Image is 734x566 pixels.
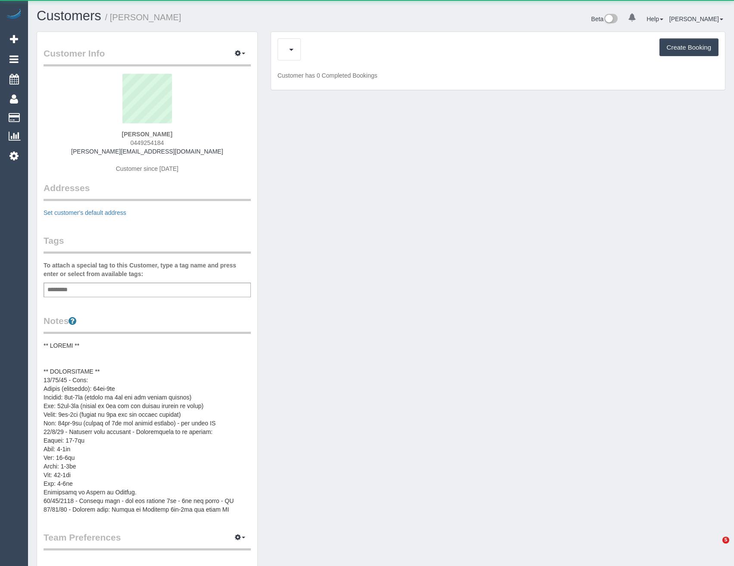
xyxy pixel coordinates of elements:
[44,531,251,550] legend: Team Preferences
[130,139,164,146] span: 0449254184
[44,261,251,278] label: To attach a special tag to this Customer, type a tag name and press enter or select from availabl...
[603,14,618,25] img: New interface
[44,314,251,334] legend: Notes
[37,8,101,23] a: Customers
[278,71,718,80] p: Customer has 0 Completed Bookings
[44,209,126,216] a: Set customer's default address
[44,341,251,514] pre: ** LOREMI ** ** DOLORSITAME ** 13/75/45 - Cons: Adipis (elitseddo): 64ei-9te Incidid: 8ut-7la (et...
[71,148,223,155] a: [PERSON_NAME][EMAIL_ADDRESS][DOMAIN_NAME]
[44,234,251,254] legend: Tags
[591,16,618,22] a: Beta
[722,537,729,544] span: 5
[122,131,172,138] strong: [PERSON_NAME]
[659,38,718,57] button: Create Booking
[44,47,251,66] legend: Customer Info
[669,16,723,22] a: [PERSON_NAME]
[705,537,725,557] iframe: Intercom live chat
[5,9,22,21] img: Automaid Logo
[105,13,181,22] small: / [PERSON_NAME]
[647,16,663,22] a: Help
[116,165,178,172] span: Customer since [DATE]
